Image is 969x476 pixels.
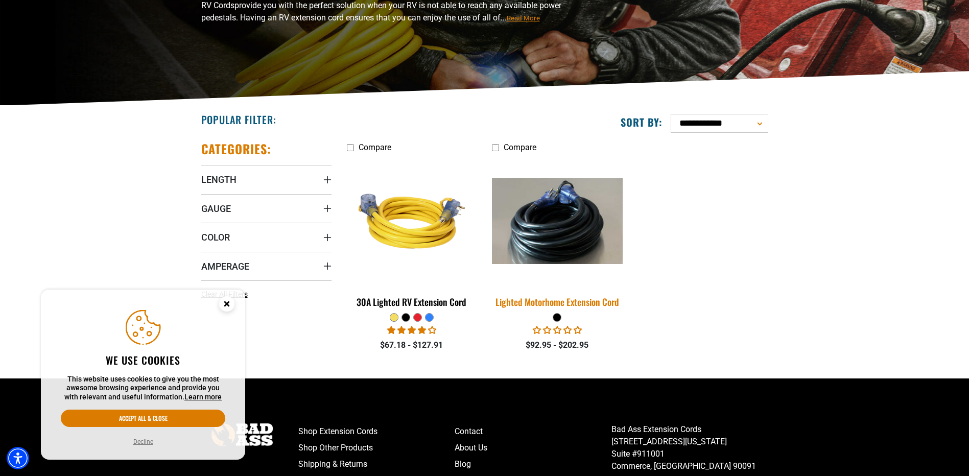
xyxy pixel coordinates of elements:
summary: Amperage [201,252,332,280]
a: yellow 30A Lighted RV Extension Cord [347,157,477,313]
span: 0.00 stars [533,325,582,335]
p: Bad Ass Extension Cords [STREET_ADDRESS][US_STATE] Suite #911001 Commerce, [GEOGRAPHIC_DATA] 90091 [611,423,768,472]
button: Accept all & close [61,410,225,427]
h2: Popular Filter: [201,113,276,126]
span: Compare [359,142,391,152]
a: Blog [455,456,611,472]
span: Amperage [201,260,249,272]
a: Shipping & Returns [298,456,455,472]
button: Decline [130,437,156,447]
img: black [486,178,629,264]
span: Read More [507,14,540,22]
img: yellow [347,162,476,280]
div: Lighted Motorhome Extension Cord [492,297,622,306]
a: Clear All Filters [201,289,252,300]
a: About Us [455,440,611,456]
span: 4.11 stars [387,325,436,335]
h2: Categories: [201,141,272,157]
summary: Color [201,223,332,251]
a: Contact [455,423,611,440]
span: Gauge [201,203,231,215]
div: $67.18 - $127.91 [347,339,477,351]
h2: We use cookies [61,353,225,367]
a: Shop Extension Cords [298,423,455,440]
span: Length [201,174,237,185]
a: black Lighted Motorhome Extension Cord [492,157,622,313]
span: provide you with the perfect solution when your RV is not able to reach any available power pedes... [201,1,561,22]
summary: Gauge [201,194,332,223]
p: This website uses cookies to give you the most awesome browsing experience and provide you with r... [61,375,225,402]
div: $92.95 - $202.95 [492,339,622,351]
aside: Cookie Consent [41,290,245,460]
div: 30A Lighted RV Extension Cord [347,297,477,306]
span: Compare [504,142,536,152]
a: This website uses cookies to give you the most awesome browsing experience and provide you with r... [184,393,222,401]
summary: Length [201,165,332,194]
span: Color [201,231,230,243]
label: Sort by: [621,115,663,129]
div: Accessibility Menu [7,447,29,469]
a: Shop Other Products [298,440,455,456]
